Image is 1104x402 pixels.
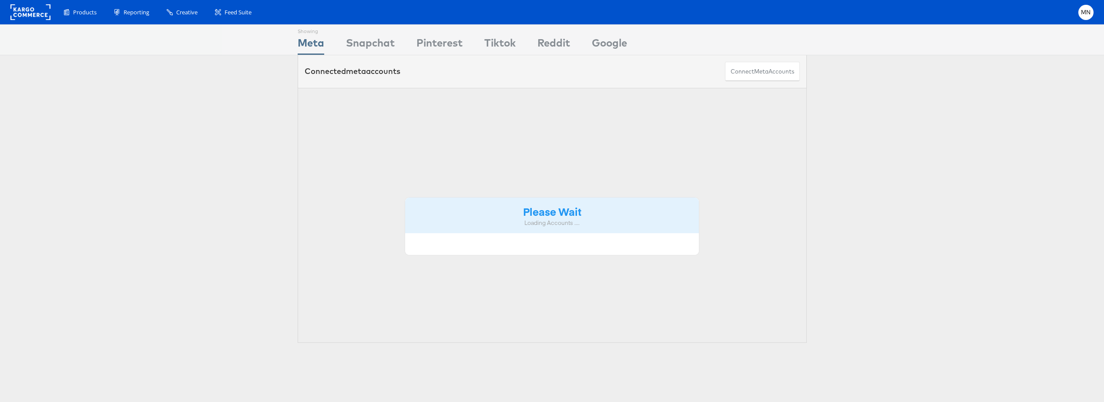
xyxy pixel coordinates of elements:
div: Loading Accounts .... [412,219,693,227]
span: MN [1081,10,1091,15]
span: meta [754,67,768,76]
span: Reporting [124,8,149,17]
div: Showing [298,25,324,35]
div: Tiktok [484,35,516,55]
strong: Please Wait [523,204,581,218]
div: Connected accounts [305,66,400,77]
div: Pinterest [416,35,463,55]
span: Creative [176,8,198,17]
div: Snapchat [346,35,395,55]
span: meta [346,66,366,76]
div: Reddit [537,35,570,55]
div: Google [592,35,627,55]
button: ConnectmetaAccounts [725,62,800,81]
span: Products [73,8,97,17]
div: Meta [298,35,324,55]
span: Feed Suite [225,8,252,17]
